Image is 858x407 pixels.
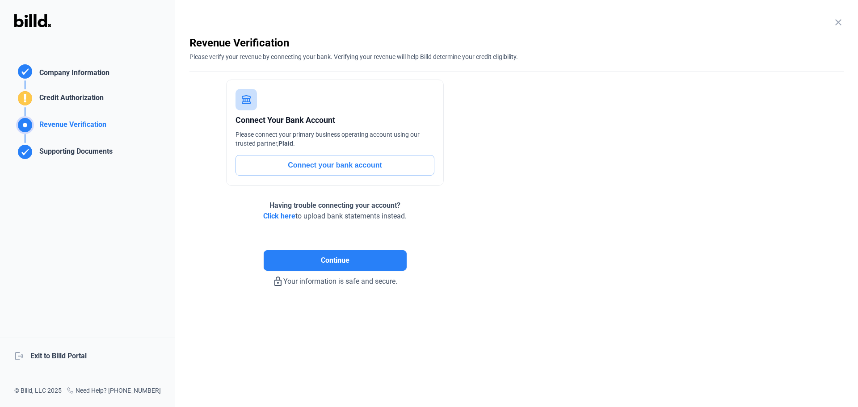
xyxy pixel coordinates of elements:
[321,255,349,266] span: Continue
[189,271,480,287] div: Your information is safe and secure.
[67,386,161,396] div: Need Help? [PHONE_NUMBER]
[36,146,113,161] div: Supporting Documents
[278,140,293,147] span: Plaid
[36,92,104,107] div: Credit Authorization
[263,200,407,222] div: to upload bank statements instead.
[36,119,106,134] div: Revenue Verification
[263,212,295,220] span: Click here
[14,351,23,360] mat-icon: logout
[236,130,434,148] div: Please connect your primary business operating account using our trusted partner, .
[14,14,51,27] img: Billd Logo
[236,114,434,126] div: Connect Your Bank Account
[36,67,109,80] div: Company Information
[189,50,844,61] div: Please verify your revenue by connecting your bank. Verifying your revenue will help Billd determ...
[14,386,62,396] div: © Billd, LLC 2025
[236,155,434,176] button: Connect your bank account
[264,250,407,271] button: Continue
[269,201,400,210] span: Having trouble connecting your account?
[273,276,283,287] mat-icon: lock_outline
[189,36,844,50] div: Revenue Verification
[833,17,844,28] mat-icon: close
